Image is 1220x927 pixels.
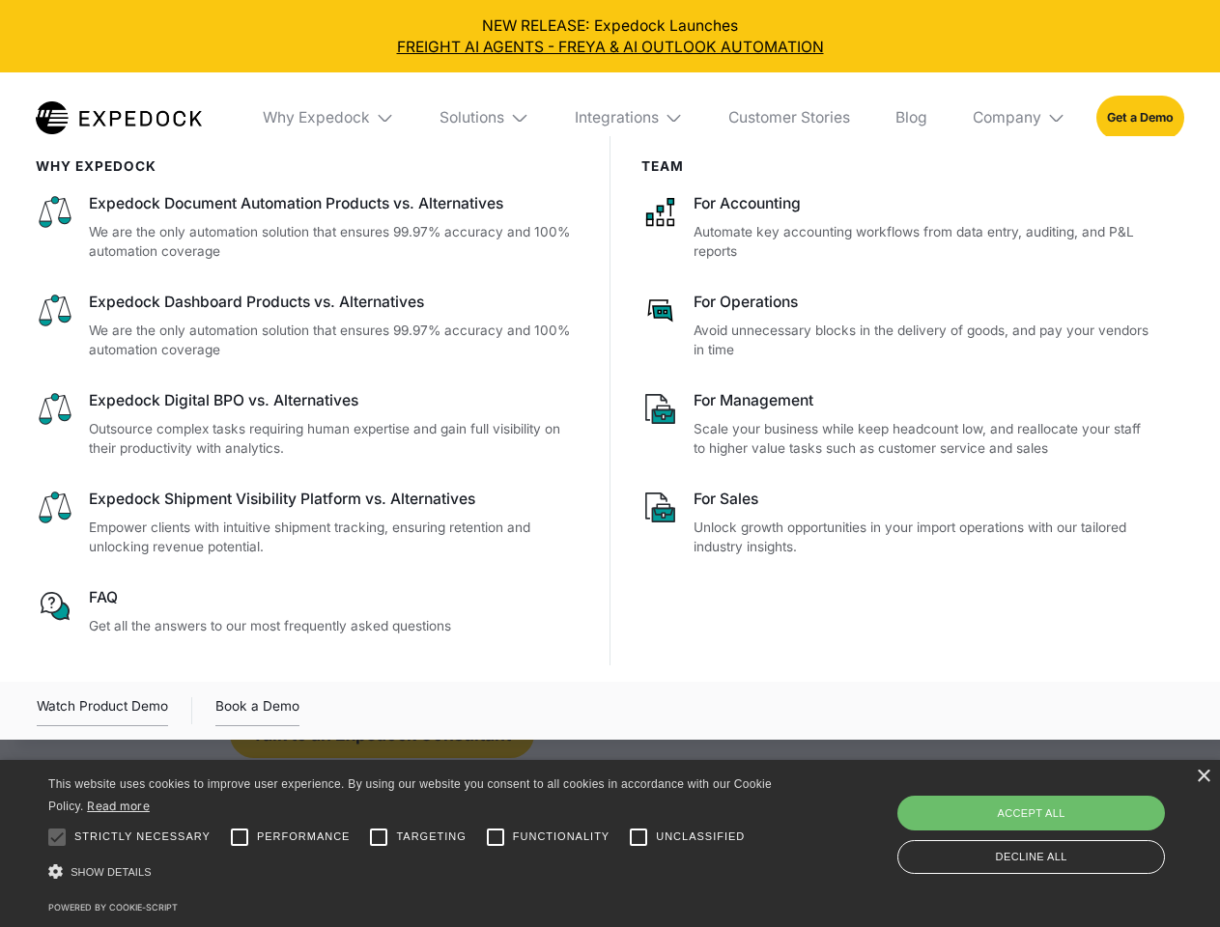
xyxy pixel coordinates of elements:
p: We are the only automation solution that ensures 99.97% accuracy and 100% automation coverage [89,222,580,262]
a: Powered by cookie-script [48,902,178,913]
a: Customer Stories [713,72,865,163]
span: Functionality [513,829,610,845]
div: Expedock Digital BPO vs. Alternatives [89,390,580,411]
a: Expedock Document Automation Products vs. AlternativesWe are the only automation solution that en... [36,193,580,262]
a: For ManagementScale your business while keep headcount low, and reallocate your staff to higher v... [641,390,1154,459]
span: Show details [71,866,152,878]
span: Unclassified [656,829,745,845]
a: Blog [880,72,942,163]
a: Expedock Shipment Visibility Platform vs. AlternativesEmpower clients with intuitive shipment tra... [36,489,580,557]
div: Why Expedock [247,72,410,163]
p: Get all the answers to our most frequently asked questions [89,616,580,636]
a: For SalesUnlock growth opportunities in your import operations with our tailored industry insights. [641,489,1154,557]
p: Avoid unnecessary blocks in the delivery of goods, and pay your vendors in time [694,321,1153,360]
div: For Sales [694,489,1153,510]
div: NEW RELEASE: Expedock Launches [15,15,1206,58]
a: FAQGet all the answers to our most frequently asked questions [36,587,580,635]
span: Performance [257,829,351,845]
div: Integrations [559,72,698,163]
a: open lightbox [37,695,168,726]
div: For Operations [694,292,1153,313]
div: WHy Expedock [36,158,580,174]
a: For OperationsAvoid unnecessary blocks in the delivery of goods, and pay your vendors in time [641,292,1154,360]
p: Unlock growth opportunities in your import operations with our tailored industry insights. [694,518,1153,557]
a: For AccountingAutomate key accounting workflows from data entry, auditing, and P&L reports [641,193,1154,262]
span: This website uses cookies to improve user experience. By using our website you consent to all coo... [48,777,772,813]
div: Team [641,158,1154,174]
div: Why Expedock [263,108,370,127]
div: For Accounting [694,193,1153,214]
iframe: Chat Widget [898,718,1220,927]
div: Solutions [425,72,545,163]
p: Empower clients with intuitive shipment tracking, ensuring retention and unlocking revenue potent... [89,518,580,557]
a: Read more [87,799,150,813]
span: Strictly necessary [74,829,211,845]
a: Expedock Digital BPO vs. AlternativesOutsource complex tasks requiring human expertise and gain f... [36,390,580,459]
p: Automate key accounting workflows from data entry, auditing, and P&L reports [694,222,1153,262]
div: Solutions [440,108,504,127]
div: Company [973,108,1041,127]
span: Targeting [396,829,466,845]
div: FAQ [89,587,580,608]
div: For Management [694,390,1153,411]
p: Scale your business while keep headcount low, and reallocate your staff to higher value tasks suc... [694,419,1153,459]
div: Expedock Document Automation Products vs. Alternatives [89,193,580,214]
a: Get a Demo [1096,96,1184,139]
p: Outsource complex tasks requiring human expertise and gain full visibility on their productivity ... [89,419,580,459]
a: FREIGHT AI AGENTS - FREYA & AI OUTLOOK AUTOMATION [15,37,1206,58]
div: Show details [48,859,779,885]
div: Integrations [575,108,659,127]
div: Watch Product Demo [37,695,168,726]
a: Book a Demo [215,695,299,726]
div: Company [957,72,1081,163]
a: Expedock Dashboard Products vs. AlternativesWe are the only automation solution that ensures 99.9... [36,292,580,360]
div: Expedock Dashboard Products vs. Alternatives [89,292,580,313]
div: Expedock Shipment Visibility Platform vs. Alternatives [89,489,580,510]
p: We are the only automation solution that ensures 99.97% accuracy and 100% automation coverage [89,321,580,360]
